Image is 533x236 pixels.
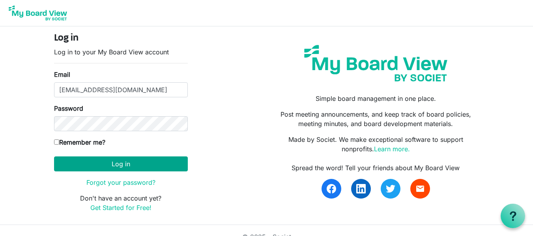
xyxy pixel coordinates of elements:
img: twitter.svg [386,184,395,193]
img: My Board View Logo [6,3,69,23]
label: Remember me? [54,138,105,147]
a: Get Started for Free! [90,204,151,212]
a: email [410,179,430,199]
img: linkedin.svg [356,184,366,193]
label: Password [54,104,83,113]
h4: Log in [54,33,188,44]
a: Forgot your password? [86,178,155,186]
label: Email [54,70,70,79]
p: Made by Societ. We make exceptional software to support nonprofits. [272,135,479,154]
div: Spread the word! Tell your friends about My Board View [272,163,479,173]
p: Don't have an account yet? [54,193,188,212]
input: Remember me? [54,139,59,145]
span: email [415,184,425,193]
p: Simple board management in one place. [272,94,479,103]
p: Post meeting announcements, and keep track of board policies, meeting minutes, and board developm... [272,110,479,128]
p: Log in to your My Board View account [54,47,188,57]
button: Log in [54,156,188,171]
img: my-board-view-societ.svg [298,39,453,87]
a: Learn more. [374,145,410,153]
img: facebook.svg [327,184,336,193]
